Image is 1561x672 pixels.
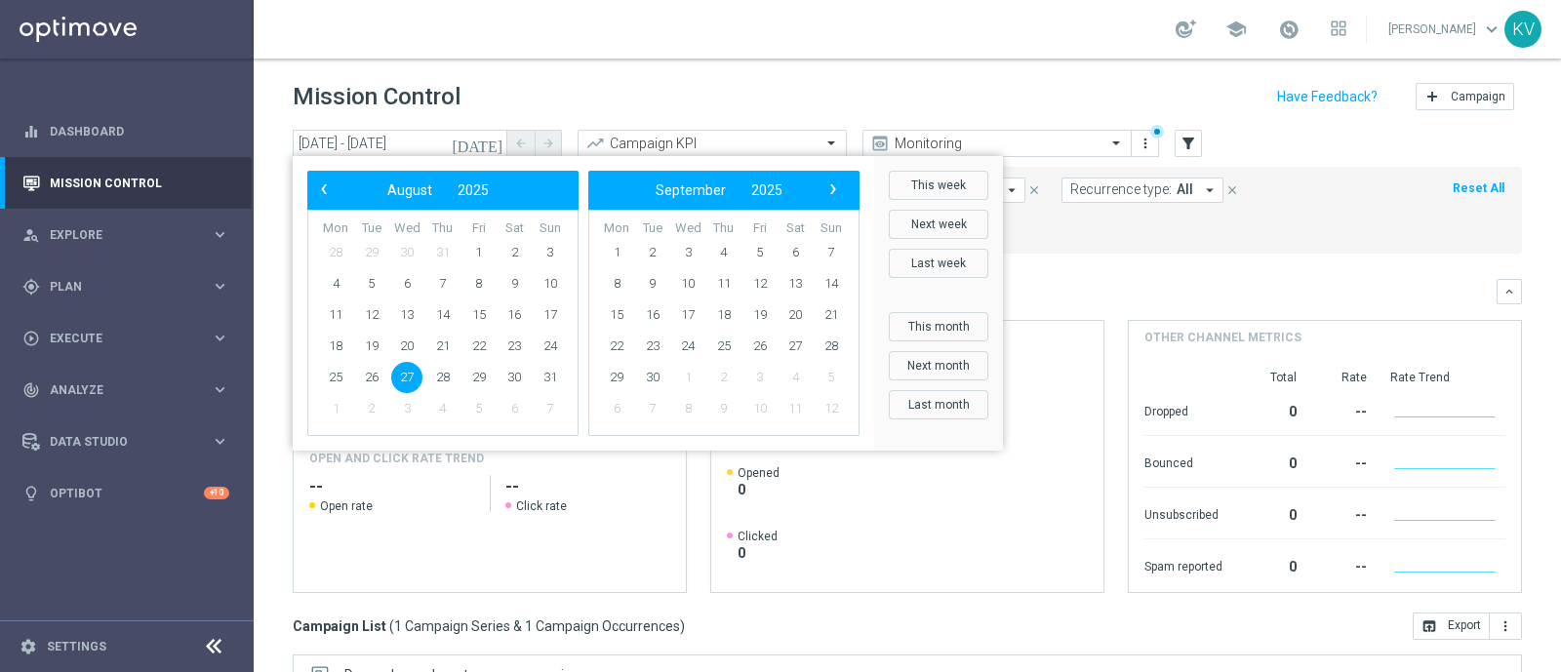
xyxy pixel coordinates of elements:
button: add Campaign [1416,83,1514,110]
th: weekday [741,220,778,237]
i: arrow_back [514,137,528,150]
span: 20 [780,299,811,331]
span: 26 [356,362,387,393]
span: school [1225,19,1247,40]
a: Optibot [50,467,204,519]
span: 27 [391,362,422,393]
button: Last month [889,390,988,419]
span: September [656,182,726,198]
span: 28 [320,237,351,268]
i: keyboard_arrow_right [211,432,229,451]
button: Next week [889,210,988,239]
span: 0 [738,481,780,498]
span: 3 [672,237,703,268]
div: Data Studio keyboard_arrow_right [21,434,230,450]
span: 31 [427,237,459,268]
button: open_in_browser Export [1413,613,1490,640]
button: [DATE] [449,130,507,159]
span: August [387,182,432,198]
button: close [1223,179,1241,201]
i: keyboard_arrow_right [211,329,229,347]
span: 1 Campaign Series & 1 Campaign Occurrences [394,617,680,635]
button: Next month [889,351,988,380]
span: 10 [672,268,703,299]
div: 0 [1246,549,1297,580]
h2: -- [505,475,670,498]
span: 25 [708,331,740,362]
button: August [375,178,445,203]
bs-datepicker-navigation-view: ​ ​ ​ [593,178,845,203]
th: weekday [497,220,533,237]
button: gps_fixed Plan keyboard_arrow_right [21,279,230,295]
div: track_changes Analyze keyboard_arrow_right [21,382,230,398]
span: 27 [780,331,811,362]
a: Dashboard [50,105,229,157]
span: 2 [499,237,530,268]
span: 19 [744,299,776,331]
div: equalizer Dashboard [21,124,230,139]
span: 1 [463,237,495,268]
button: Recurrence type: All arrow_drop_down [1061,178,1223,203]
span: 17 [535,299,566,331]
div: -- [1320,549,1367,580]
div: Dashboard [22,105,229,157]
bs-daterangepicker-container: calendar [293,156,1003,451]
span: 31 [535,362,566,393]
span: 16 [499,299,530,331]
span: 21 [816,299,847,331]
span: 24 [672,331,703,362]
span: 19 [356,331,387,362]
div: Data Studio [22,433,211,451]
div: -- [1320,394,1367,425]
i: keyboard_arrow_right [211,277,229,296]
button: This week [889,171,988,200]
div: Spam reported [1144,549,1222,580]
button: filter_alt [1175,130,1202,157]
span: 24 [535,331,566,362]
th: weekday [354,220,390,237]
div: 0 [1246,446,1297,477]
button: 2025 [445,178,501,203]
span: 5 [816,362,847,393]
div: Unsubscribed [1144,497,1222,529]
button: Mission Control [21,176,230,191]
button: Reset All [1451,178,1506,199]
span: 4 [708,237,740,268]
i: arrow_drop_down [1003,181,1021,199]
i: gps_fixed [22,278,40,296]
div: -- [1320,446,1367,477]
div: Explore [22,226,211,244]
div: Mission Control [22,157,229,209]
span: 15 [601,299,632,331]
button: 2025 [739,178,795,203]
span: › [821,177,846,202]
ng-select: Campaign KPI [578,130,847,157]
span: 6 [780,237,811,268]
span: Clicked [738,529,778,544]
div: Analyze [22,381,211,399]
a: Mission Control [50,157,229,209]
i: add [1424,89,1440,104]
span: 11 [708,268,740,299]
span: 4 [780,362,811,393]
span: Click rate [516,498,567,514]
i: lightbulb [22,485,40,502]
span: 9 [637,268,668,299]
div: lightbulb Optibot +10 [21,486,230,501]
span: Recurrence type: [1070,181,1172,198]
span: 28 [816,331,847,362]
span: 28 [427,362,459,393]
span: 7 [637,393,668,424]
i: person_search [22,226,40,244]
span: 12 [816,393,847,424]
th: weekday [599,220,635,237]
div: There are unsaved changes [1150,125,1164,138]
span: Campaign [1451,90,1505,103]
div: Execute [22,330,211,347]
i: [DATE] [452,135,504,152]
div: +10 [204,487,229,499]
button: arrow_back [507,130,535,157]
span: 30 [499,362,530,393]
span: 11 [320,299,351,331]
i: more_vert [1138,136,1153,151]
